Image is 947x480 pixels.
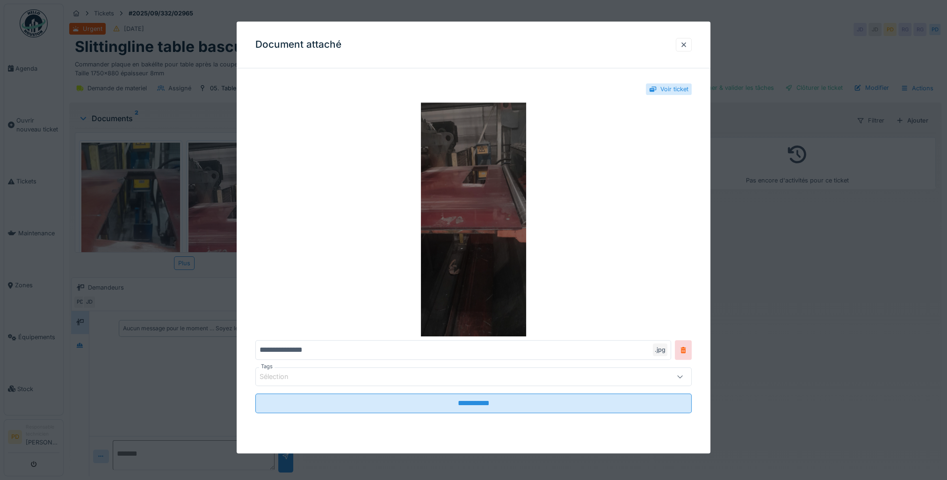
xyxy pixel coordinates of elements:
h3: Document attaché [255,39,341,51]
div: Voir ticket [660,85,688,94]
img: d7221fe7-a6eb-4d90-841e-33e5839373b0-20250929_075056.jpg [255,102,692,336]
label: Tags [259,363,275,371]
div: .jpg [653,343,667,356]
div: Sélection [260,372,302,382]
